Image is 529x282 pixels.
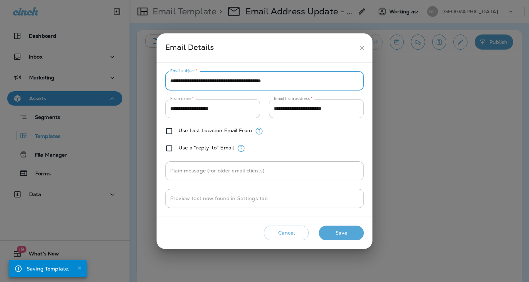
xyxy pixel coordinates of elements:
button: Cancel [264,226,309,240]
label: Use Last Location Email From [178,128,252,133]
button: Close [75,264,84,272]
button: close [356,41,369,55]
label: Use a "reply-to" Email [178,145,234,151]
button: Save [319,226,364,240]
label: Email subject [170,68,198,74]
div: Saving Template. [27,262,69,275]
label: From name [170,96,194,101]
div: Email Details [165,41,356,55]
label: Email from address [274,96,312,101]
